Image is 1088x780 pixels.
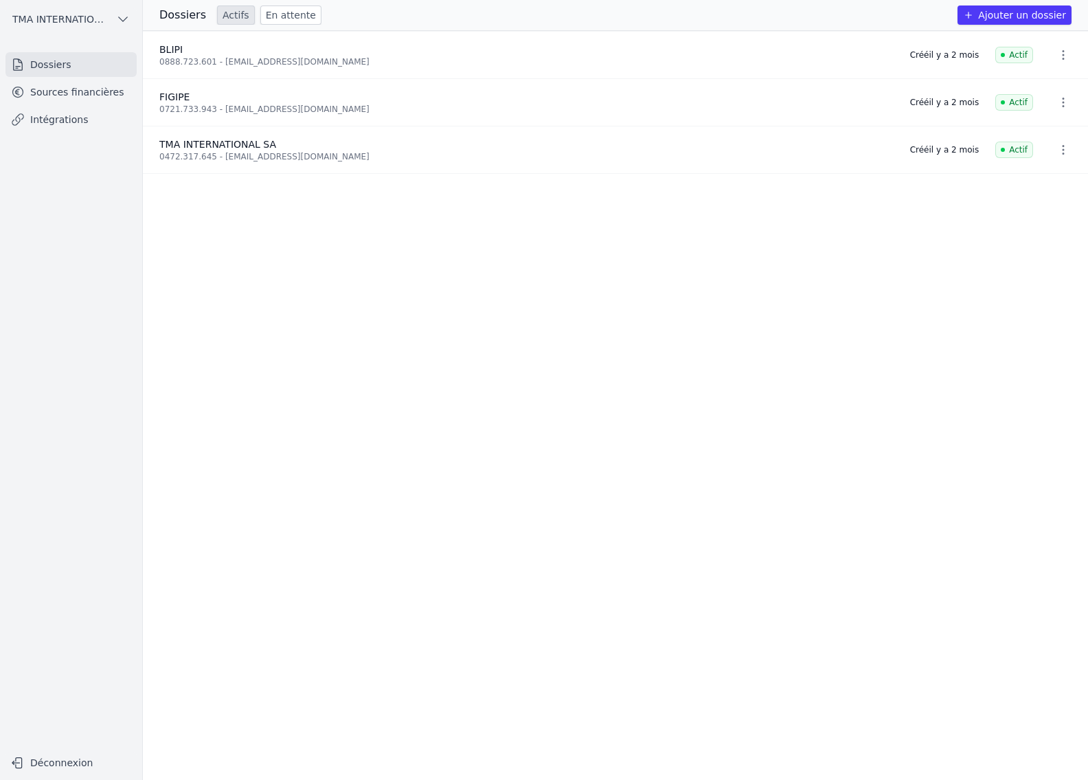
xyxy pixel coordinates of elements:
[910,49,979,60] div: Créé il y a 2 mois
[5,80,137,104] a: Sources financières
[159,56,894,67] div: 0888.723.601 - [EMAIL_ADDRESS][DOMAIN_NAME]
[910,97,979,108] div: Créé il y a 2 mois
[159,139,276,150] span: TMA INTERNATIONAL SA
[5,8,137,30] button: TMA INTERNATIONAL SA
[159,151,894,162] div: 0472.317.645 - [EMAIL_ADDRESS][DOMAIN_NAME]
[5,52,137,77] a: Dossiers
[159,7,206,23] h3: Dossiers
[995,94,1033,111] span: Actif
[12,12,111,26] span: TMA INTERNATIONAL SA
[159,44,183,55] span: BLIPI
[217,5,255,25] a: Actifs
[995,47,1033,63] span: Actif
[957,5,1072,25] button: Ajouter un dossier
[995,142,1033,158] span: Actif
[159,91,190,102] span: FIGIPE
[159,104,894,115] div: 0721.733.943 - [EMAIL_ADDRESS][DOMAIN_NAME]
[910,144,979,155] div: Créé il y a 2 mois
[5,752,137,774] button: Déconnexion
[5,107,137,132] a: Intégrations
[260,5,321,25] a: En attente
